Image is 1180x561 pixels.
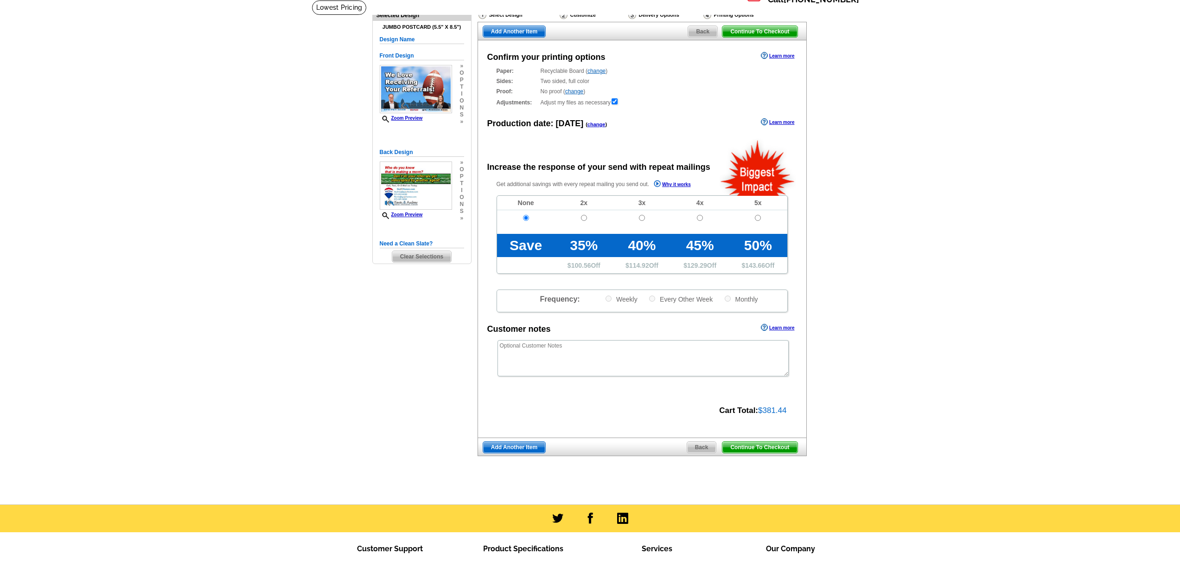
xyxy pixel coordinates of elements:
div: No proof ( ) [497,87,788,96]
span: o [459,194,464,201]
td: 2x [555,196,613,210]
a: change [587,122,606,127]
iframe: LiveChat chat widget [995,345,1180,561]
strong: Sides: [497,77,538,85]
td: 45% [671,234,729,257]
img: biggestImpact.png [720,139,796,196]
div: Customize [559,10,627,19]
a: Back [687,441,717,453]
span: [DATE] [556,119,584,128]
label: Every Other Week [648,295,713,303]
span: i [459,90,464,97]
td: Save [497,234,555,257]
span: Our Company [766,544,815,553]
a: Learn more [761,324,794,331]
span: Continue To Checkout [722,442,797,453]
h4: Jumbo Postcard (5.5" x 8.5") [380,24,464,30]
div: Selected Design [373,11,471,19]
img: small-thumb.jpg [380,161,452,210]
label: Monthly [724,295,758,303]
span: o [459,166,464,173]
a: Zoom Preview [380,116,423,121]
a: Learn more [761,52,794,59]
span: Services [642,544,672,553]
span: Product Specifications [483,544,563,553]
strong: Proof: [497,87,538,96]
img: small-thumb.jpg [380,65,452,113]
td: 3x [613,196,671,210]
a: Zoom Preview [380,212,423,217]
span: Clear Selections [392,251,451,262]
span: Back [688,26,717,37]
h5: Back Design [380,148,464,157]
span: o [459,70,464,77]
input: Every Other Week [649,296,655,302]
h5: Design Name [380,35,464,44]
td: 40% [613,234,671,257]
td: 5x [729,196,787,210]
span: $381.44 [758,406,786,415]
span: s [459,111,464,118]
a: change [565,88,583,95]
a: Add Another Item [483,26,546,38]
span: Continue To Checkout [722,26,797,37]
span: Back [687,442,716,453]
input: Monthly [725,296,731,302]
span: o [459,97,464,104]
a: Add Another Item [483,441,546,453]
div: Recyclable Board ( ) [497,67,788,75]
span: ( ) [586,122,607,127]
strong: Adjustments: [497,98,538,107]
span: Add Another Item [483,442,545,453]
span: » [459,159,464,166]
span: t [459,180,464,187]
strong: Paper: [497,67,538,75]
span: Add Another Item [483,26,545,37]
strong: Cart Total: [719,406,758,415]
span: n [459,201,464,208]
td: $ Off [555,257,613,273]
img: Delivery Options [628,11,636,19]
span: Frequency: [540,295,580,303]
div: Delivery Options [627,10,702,22]
span: i [459,187,464,194]
a: Back [688,26,718,38]
span: 129.29 [687,262,707,269]
span: » [459,63,464,70]
span: 143.66 [745,262,765,269]
div: Select Design [478,10,559,22]
img: Printing Options & Summary [703,11,711,19]
td: $ Off [671,257,729,273]
span: n [459,104,464,111]
span: p [459,77,464,84]
td: $ Off [613,257,671,273]
h5: Front Design [380,52,464,60]
label: Weekly [605,295,638,303]
a: Why it works [654,180,691,190]
td: None [497,196,555,210]
img: Select Design [478,11,486,19]
span: p [459,173,464,180]
img: Customize [560,11,568,19]
div: Two sided, full color [497,77,788,85]
td: 50% [729,234,787,257]
td: $ Off [729,257,787,273]
a: Learn more [761,118,794,126]
a: change [587,68,606,74]
div: Production date: [487,117,607,130]
span: 100.56 [571,262,591,269]
div: Increase the response of your send with repeat mailings [487,161,710,174]
span: 114.92 [629,262,649,269]
p: Get additional savings with every repeat mailing you send out. [497,179,711,190]
span: » [459,118,464,125]
h5: Need a Clean Slate? [380,239,464,248]
span: » [459,215,464,222]
span: s [459,208,464,215]
span: Customer Support [357,544,423,553]
input: Weekly [606,296,612,302]
div: Confirm your printing options [487,51,606,64]
td: 35% [555,234,613,257]
div: Printing Options [702,10,784,22]
td: 4x [671,196,729,210]
span: t [459,84,464,90]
